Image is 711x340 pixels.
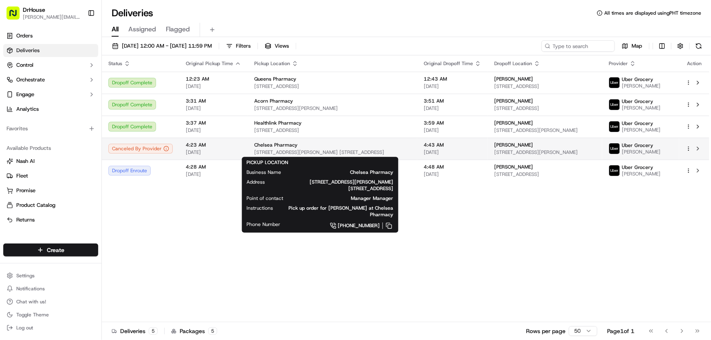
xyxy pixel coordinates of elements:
[112,327,158,335] div: Deliveries
[16,172,28,180] span: Fleet
[171,327,217,335] div: Packages
[607,327,634,335] div: Page 1 of 1
[542,40,615,52] input: Type to search
[186,76,241,82] span: 12:23 AM
[8,106,55,112] div: Past conversations
[208,327,217,335] div: 5
[294,221,394,230] a: [PHONE_NUMBER]
[622,76,653,83] span: Uber Grocery
[77,182,131,190] span: API Documentation
[166,24,190,34] span: Flagged
[494,60,532,67] span: Dropoff Location
[108,40,216,52] button: [DATE] 12:00 AM - [DATE] 11:59 PM
[7,158,95,165] a: Nash AI
[16,202,55,209] span: Product Catalog
[16,127,23,133] img: 1736555255976-a54dd68f-1ca7-489b-9aae-adbdc363a1c4
[47,246,64,254] span: Create
[186,171,241,178] span: [DATE]
[21,53,147,61] input: Got a question? Start typing here...
[424,149,481,156] span: [DATE]
[424,76,481,82] span: 12:43 AM
[494,120,533,126] span: [PERSON_NAME]
[622,171,660,177] span: [PERSON_NAME]
[424,120,481,126] span: 3:59 AM
[3,309,98,320] button: Toggle Theme
[3,213,98,226] button: Returns
[16,311,49,318] span: Toggle Theme
[16,158,35,165] span: Nash AI
[8,140,21,154] img: John Kevin Novelo
[37,78,134,86] div: Start new chat
[494,164,533,170] span: [PERSON_NAME]
[8,183,15,189] div: 📗
[37,86,112,92] div: We're available if you need us!
[149,327,158,335] div: 5
[186,142,241,148] span: 4:23 AM
[16,47,40,54] span: Deliveries
[8,118,21,132] img: Angelique Valdez
[186,60,233,67] span: Original Pickup Time
[68,126,70,133] span: •
[5,179,66,193] a: 📗Knowledge Base
[622,142,653,149] span: Uber Grocery
[494,98,533,104] span: [PERSON_NAME]
[186,105,241,112] span: [DATE]
[494,76,533,82] span: [PERSON_NAME]
[247,169,282,175] span: Business Name
[236,42,251,50] span: Filters
[424,60,473,67] span: Original Dropoff Time
[254,60,290,67] span: Pickup Location
[66,179,134,193] a: 💻API Documentation
[16,187,35,194] span: Promise
[622,98,653,105] span: Uber Grocery
[254,149,411,156] span: [STREET_ADDRESS][PERSON_NAME] [STREET_ADDRESS]
[108,60,122,67] span: Status
[126,104,148,114] button: See all
[16,285,45,292] span: Notifications
[186,83,241,90] span: [DATE]
[3,142,98,155] div: Available Products
[8,8,24,24] img: Nash
[16,91,34,98] span: Engage
[16,272,35,279] span: Settings
[3,73,98,86] button: Orchestrate
[17,78,32,92] img: 1727276513143-84d647e1-66c0-4f92-a045-3c9f9f5dfd92
[25,126,66,133] span: [PERSON_NAME]
[247,205,273,211] span: Instructions
[247,179,265,185] span: Address
[128,24,156,34] span: Assigned
[16,105,39,113] span: Analytics
[3,59,98,72] button: Control
[604,10,701,16] span: All times are displayed using PHT timezone
[112,24,119,34] span: All
[494,149,596,156] span: [STREET_ADDRESS][PERSON_NAME]
[3,122,98,135] div: Favorites
[3,29,98,42] a: Orders
[72,148,89,155] span: [DATE]
[494,83,596,90] span: [STREET_ADDRESS]
[295,169,394,175] span: Chelsea Pharmacy
[16,76,45,83] span: Orchestrate
[494,105,596,112] span: [STREET_ADDRESS]
[609,77,620,88] img: uber-new-logo.jpeg
[609,165,620,176] img: uber-new-logo.jpeg
[622,83,660,89] span: [PERSON_NAME]
[7,172,95,180] a: Fleet
[686,60,703,67] div: Action
[254,76,296,82] span: Queens Pharmacy
[609,143,620,154] img: uber-new-logo.jpeg
[254,105,411,112] span: [STREET_ADDRESS][PERSON_NAME]
[247,159,288,166] span: PICKUP LOCATION
[3,199,98,212] button: Product Catalog
[3,184,98,197] button: Promise
[632,42,642,50] span: Map
[494,142,533,148] span: [PERSON_NAME]
[609,99,620,110] img: uber-new-logo.jpeg
[25,148,66,155] span: [PERSON_NAME]
[108,144,173,154] div: Canceled By Provider
[494,127,596,134] span: [STREET_ADDRESS][PERSON_NAME]
[622,105,660,111] span: [PERSON_NAME]
[7,216,95,224] a: Returns
[3,243,98,257] button: Create
[609,121,620,132] img: uber-new-logo.jpeg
